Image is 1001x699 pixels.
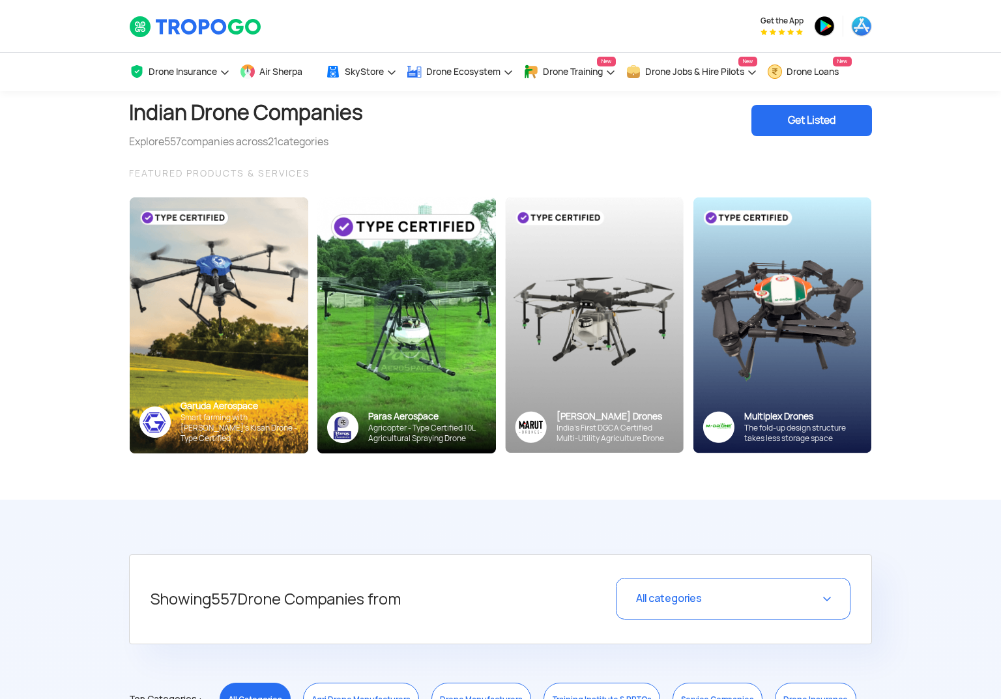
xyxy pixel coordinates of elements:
[636,592,702,605] span: All categories
[751,105,872,136] div: Get Listed
[368,410,486,423] div: Paras Aerospace
[787,66,839,77] span: Drone Loans
[345,66,384,77] span: SkyStore
[767,53,852,91] a: Drone LoansNew
[130,197,308,453] img: bg_garuda_sky.png
[240,53,315,91] a: Air Sherpa
[738,57,757,66] span: New
[149,66,217,77] span: Drone Insurance
[703,411,734,443] img: ic_multiplex_sky.png
[368,423,486,444] div: Agricopter - Type Certified 10L Agricultural Spraying Drone
[814,16,835,36] img: ic_playstore.png
[744,410,862,423] div: Multiplex Drones
[211,589,237,609] span: 557
[129,16,263,38] img: TropoGo Logo
[181,400,298,412] div: Garuda Aerospace
[325,53,397,91] a: SkyStore
[129,91,363,134] h1: Indian Drone Companies
[139,407,171,438] img: ic_garuda_sky.png
[645,66,744,77] span: Drone Jobs & Hire Pilots
[761,16,804,26] span: Get the App
[597,57,616,66] span: New
[164,135,181,149] span: 557
[543,66,603,77] span: Drone Training
[151,578,536,621] h5: Showing Drone Companies from
[505,197,684,453] img: bg_marut_sky.png
[833,57,852,66] span: New
[426,66,500,77] span: Drone Ecosystem
[626,53,757,91] a: Drone Jobs & Hire PilotsNew
[761,29,803,35] img: App Raking
[557,410,674,423] div: [PERSON_NAME] Drones
[744,423,862,444] div: The fold-up design structure takes less storage space
[317,197,496,453] img: paras-card.png
[129,134,363,150] div: Explore companies across categories
[851,16,872,36] img: ic_appstore.png
[259,66,302,77] span: Air Sherpa
[557,423,674,444] div: India’s First DGCA Certified Multi-Utility Agriculture Drone
[268,135,278,149] span: 21
[407,53,514,91] a: Drone Ecosystem
[327,412,358,443] img: paras-logo-banner.png
[129,53,230,91] a: Drone Insurance
[523,53,616,91] a: Drone TrainingNew
[693,197,871,453] img: bg_multiplex_sky.png
[129,165,872,181] div: FEATURED PRODUCTS & SERVICES
[181,412,298,444] div: Smart farming with [PERSON_NAME]’s Kisan Drone - Type Certified
[515,411,547,443] img: Group%2036313.png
